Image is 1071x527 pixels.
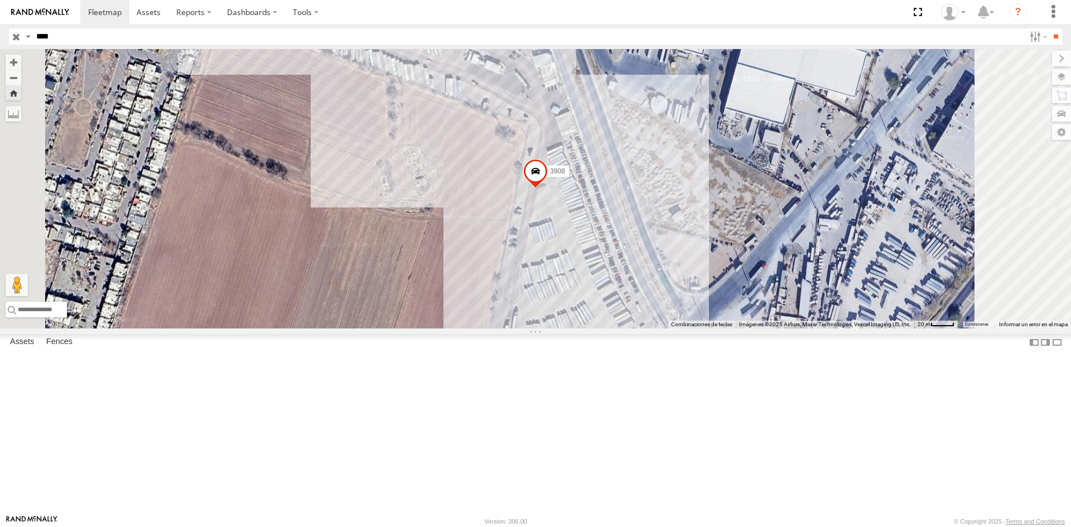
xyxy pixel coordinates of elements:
[41,335,78,350] label: Fences
[6,516,57,527] a: Visit our Website
[914,321,958,328] button: Escala del mapa: 20 m por 39 píxeles
[671,321,732,328] button: Combinaciones de teclas
[550,167,565,175] span: 3908
[1006,518,1065,525] a: Terms and Conditions
[1051,334,1063,350] label: Hide Summary Table
[999,321,1068,327] a: Informar un error en el mapa
[1040,334,1051,350] label: Dock Summary Table to the Right
[6,85,21,100] button: Zoom Home
[6,106,21,122] label: Measure
[4,335,40,350] label: Assets
[6,55,21,70] button: Zoom in
[954,518,1065,525] div: © Copyright 2025 -
[1052,124,1071,140] label: Map Settings
[6,70,21,85] button: Zoom out
[1025,28,1049,45] label: Search Filter Options
[965,322,988,327] a: Condiciones
[11,8,69,16] img: rand-logo.svg
[23,28,32,45] label: Search Query
[937,4,969,21] div: Irving Rodriguez
[1029,334,1040,350] label: Dock Summary Table to the Left
[1009,3,1027,21] i: ?
[918,321,930,327] span: 20 m
[485,518,527,525] div: Version: 306.00
[6,274,28,296] button: Arrastra el hombrecito naranja al mapa para abrir Street View
[739,321,911,327] span: Imágenes ©2025 Airbus, Maxar Technologies, Vexcel Imaging US, Inc.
